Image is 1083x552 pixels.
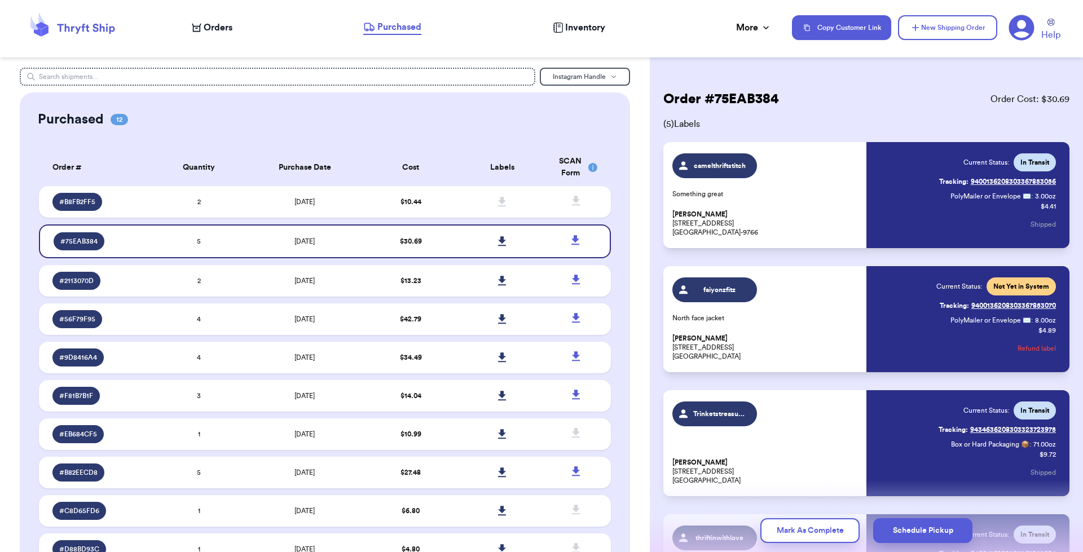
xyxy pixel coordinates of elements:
[672,334,860,361] p: [STREET_ADDRESS] [GEOGRAPHIC_DATA]
[400,198,421,205] span: $ 10.44
[59,276,94,285] span: # 2113070D
[939,177,968,186] span: Tracking:
[294,277,315,284] span: [DATE]
[245,149,365,186] th: Purchase Date
[1031,460,1056,485] button: Shipped
[663,117,1069,131] span: ( 5 ) Labels
[400,316,421,323] span: $ 42.79
[294,316,315,323] span: [DATE]
[400,277,421,284] span: $ 13.23
[294,354,315,361] span: [DATE]
[204,21,232,34] span: Orders
[672,334,728,343] span: [PERSON_NAME]
[59,468,98,477] span: # B82EECD8
[1020,406,1049,415] span: In Transit
[294,198,315,205] span: [DATE]
[365,149,456,186] th: Cost
[672,313,860,323] p: North face jacket
[553,21,605,34] a: Inventory
[990,92,1069,106] span: Order Cost: $ 30.69
[555,156,598,179] div: SCAN Form
[59,391,93,400] span: # F81B7B1F
[197,354,201,361] span: 4
[192,21,232,34] a: Orders
[565,21,605,34] span: Inventory
[59,197,95,206] span: # B8FB2FF5
[760,518,860,543] button: Mark As Complete
[294,431,315,438] span: [DATE]
[672,458,728,467] span: [PERSON_NAME]
[363,20,421,35] a: Purchased
[1041,28,1060,42] span: Help
[792,15,891,40] button: Copy Customer Link
[950,317,1031,324] span: PolyMailer or Envelope ✉️
[1020,158,1049,167] span: In Transit
[456,149,548,186] th: Labels
[1035,316,1056,325] span: 8.00 oz
[1031,192,1033,201] span: :
[898,15,997,40] button: New Shipping Order
[59,430,97,439] span: # EB684CF5
[1018,336,1056,361] button: Refund label
[294,392,315,399] span: [DATE]
[377,20,421,34] span: Purchased
[736,21,772,34] div: More
[672,210,728,219] span: [PERSON_NAME]
[663,90,779,108] h2: Order # 75EAB384
[693,161,747,170] span: camelthriftstitch
[197,198,201,205] span: 2
[400,431,421,438] span: $ 10.99
[294,238,315,245] span: [DATE]
[111,114,128,125] span: 12
[59,506,99,515] span: # C8D65FD6
[294,469,315,476] span: [DATE]
[951,441,1029,448] span: Box or Hard Packaging 📦
[400,354,422,361] span: $ 34.49
[1029,440,1031,449] span: :
[1038,326,1056,335] p: $ 4.89
[59,353,97,362] span: # 9D8416A4
[400,392,421,399] span: $ 14.04
[873,518,972,543] button: Schedule Pickup
[1031,316,1033,325] span: :
[197,277,201,284] span: 2
[1033,440,1056,449] span: 71.00 oz
[693,409,747,418] span: Trinketstreasuresthrift
[963,158,1009,167] span: Current Status:
[294,507,315,514] span: [DATE]
[38,111,104,129] h2: Purchased
[672,458,860,485] p: [STREET_ADDRESS] [GEOGRAPHIC_DATA]
[540,68,630,86] button: Instagram Handle
[940,297,1056,315] a: Tracking:9400136208303367853070
[672,189,860,198] p: Something great
[553,73,606,80] span: Instagram Handle
[993,282,1049,291] span: Not Yet in System
[153,149,245,186] th: Quantity
[1031,212,1056,237] button: Shipped
[940,301,969,310] span: Tracking:
[60,237,98,246] span: # 75EAB384
[402,507,420,514] span: $ 6.80
[939,421,1056,439] a: Tracking:9434636208303323723975
[1041,202,1056,211] p: $ 4.41
[939,425,968,434] span: Tracking:
[939,173,1056,191] a: Tracking:9400136208303367853056
[672,210,860,237] p: [STREET_ADDRESS] [GEOGRAPHIC_DATA]-9766
[198,507,200,514] span: 1
[197,238,201,245] span: 5
[20,68,536,86] input: Search shipments...
[400,469,421,476] span: $ 27.48
[197,469,201,476] span: 5
[1035,192,1056,201] span: 3.00 oz
[197,392,201,399] span: 3
[936,282,982,291] span: Current Status:
[400,238,422,245] span: $ 30.69
[198,431,200,438] span: 1
[963,406,1009,415] span: Current Status:
[1040,450,1056,459] p: $ 9.72
[59,315,95,324] span: # 56F79F95
[39,149,153,186] th: Order #
[197,316,201,323] span: 4
[1041,19,1060,42] a: Help
[950,193,1031,200] span: PolyMailer or Envelope ✉️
